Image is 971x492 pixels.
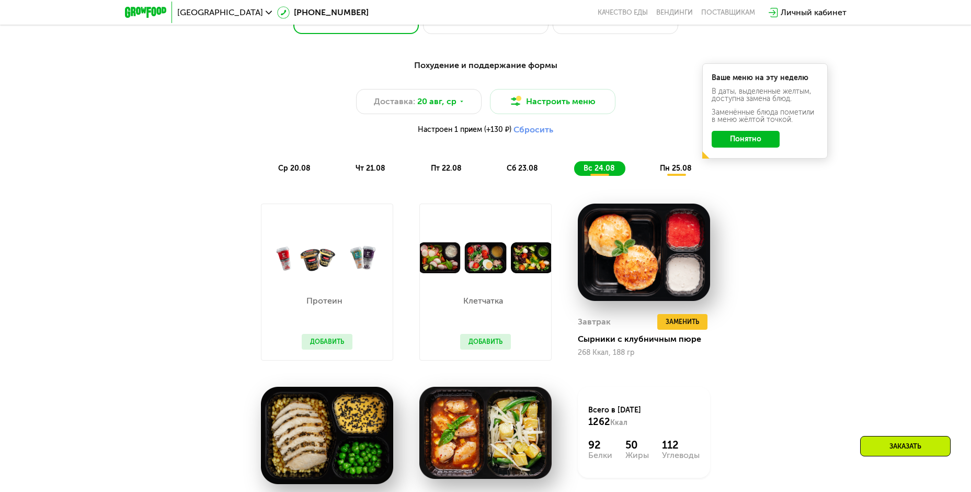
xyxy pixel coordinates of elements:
[860,436,951,456] div: Заказать
[610,418,627,427] span: Ккал
[278,164,311,173] span: ср 20.08
[460,334,511,350] button: Добавить
[656,8,693,17] a: Вендинги
[712,74,818,82] div: Ваше меню на эту неделю
[712,88,818,103] div: В даты, выделенные желтым, доступна замена блюд.
[417,95,456,108] span: 20 авг, ср
[588,416,610,428] span: 1262
[701,8,755,17] div: поставщикам
[781,6,847,19] div: Личный кабинет
[584,164,615,173] span: вс 24.08
[177,8,263,17] span: [GEOGRAPHIC_DATA]
[625,439,649,451] div: 50
[666,317,699,327] span: Заменить
[588,405,700,428] div: Всего в [DATE]
[657,314,707,330] button: Заменить
[431,164,462,173] span: пт 22.08
[513,125,553,135] button: Сбросить
[418,126,511,133] span: Настроен 1 прием (+130 ₽)
[712,131,780,148] button: Понятно
[588,451,612,460] div: Белки
[578,334,718,344] div: Сырники с клубничным пюре
[578,349,710,357] div: 268 Ккал, 188 гр
[302,297,347,305] p: Протеин
[302,334,352,350] button: Добавить
[507,164,538,173] span: сб 23.08
[374,95,415,108] span: Доставка:
[625,451,649,460] div: Жиры
[662,451,700,460] div: Углеводы
[588,439,612,451] div: 92
[490,89,615,114] button: Настроить меню
[356,164,385,173] span: чт 21.08
[662,439,700,451] div: 112
[598,8,648,17] a: Качество еды
[578,314,611,330] div: Завтрак
[176,59,795,72] div: Похудение и поддержание формы
[712,109,818,124] div: Заменённые блюда пометили в меню жёлтой точкой.
[660,164,692,173] span: пн 25.08
[277,6,369,19] a: [PHONE_NUMBER]
[460,297,506,305] p: Клетчатка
